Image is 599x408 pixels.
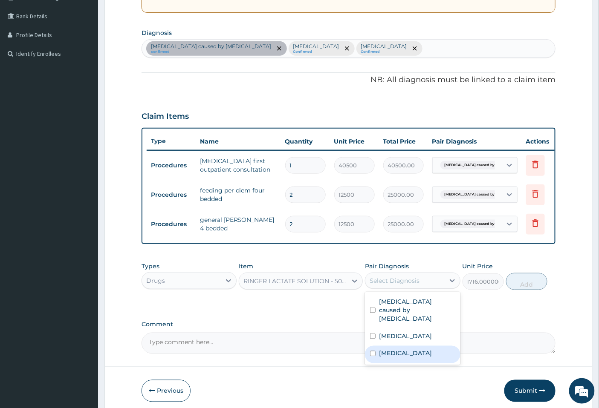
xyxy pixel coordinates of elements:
label: Item [239,262,253,270]
span: [MEDICAL_DATA] caused by [MEDICAL_DATA] [440,220,532,228]
label: Types [142,263,159,270]
small: confirmed [151,50,272,54]
p: NB: All diagnosis must be linked to a claim item [142,75,556,86]
label: Diagnosis [142,29,172,37]
label: Unit Price [463,262,493,270]
small: Confirmed [293,50,339,54]
label: [MEDICAL_DATA] [379,332,432,340]
div: Chat with us now [44,48,143,59]
th: Actions [522,133,564,150]
span: remove selection option [411,45,419,52]
span: remove selection option [343,45,351,52]
td: Procedures [147,187,196,203]
small: Confirmed [361,50,407,54]
th: Type [147,133,196,149]
img: d_794563401_company_1708531726252_794563401 [16,43,35,64]
label: Pair Diagnosis [365,262,409,270]
td: feeding per diem four bedded [196,182,281,207]
td: general [PERSON_NAME] 4 bedded [196,211,281,237]
th: Total Price [379,133,428,150]
span: [MEDICAL_DATA] caused by [MEDICAL_DATA] [440,190,532,199]
textarea: Type your message and hit 'Enter' [4,233,162,262]
label: [MEDICAL_DATA] [379,349,432,358]
p: [MEDICAL_DATA] caused by [MEDICAL_DATA] [151,43,272,50]
div: Minimize live chat window [140,4,160,25]
label: Comment [142,321,556,328]
td: Procedures [147,216,196,232]
td: Procedures [147,158,196,173]
p: [MEDICAL_DATA] [361,43,407,50]
span: [MEDICAL_DATA] caused by [MEDICAL_DATA] [440,161,532,170]
th: Unit Price [330,133,379,150]
div: RINGER LACTATE SOLUTION - 500ML (PLUS INFUSION SET) [243,277,348,285]
p: [MEDICAL_DATA] [293,43,339,50]
span: remove selection option [275,45,283,52]
button: Add [506,273,547,290]
th: Quantity [281,133,330,150]
div: Drugs [146,276,165,285]
button: Submit [504,380,556,402]
th: Pair Diagnosis [428,133,522,150]
span: We're online! [49,107,118,193]
td: [MEDICAL_DATA] first outpatient consultation [196,152,281,178]
button: Previous [142,380,191,402]
th: Name [196,133,281,150]
h3: Claim Items [142,112,189,121]
div: Select Diagnosis [370,276,420,285]
label: [MEDICAL_DATA] caused by [MEDICAL_DATA] [379,297,455,323]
